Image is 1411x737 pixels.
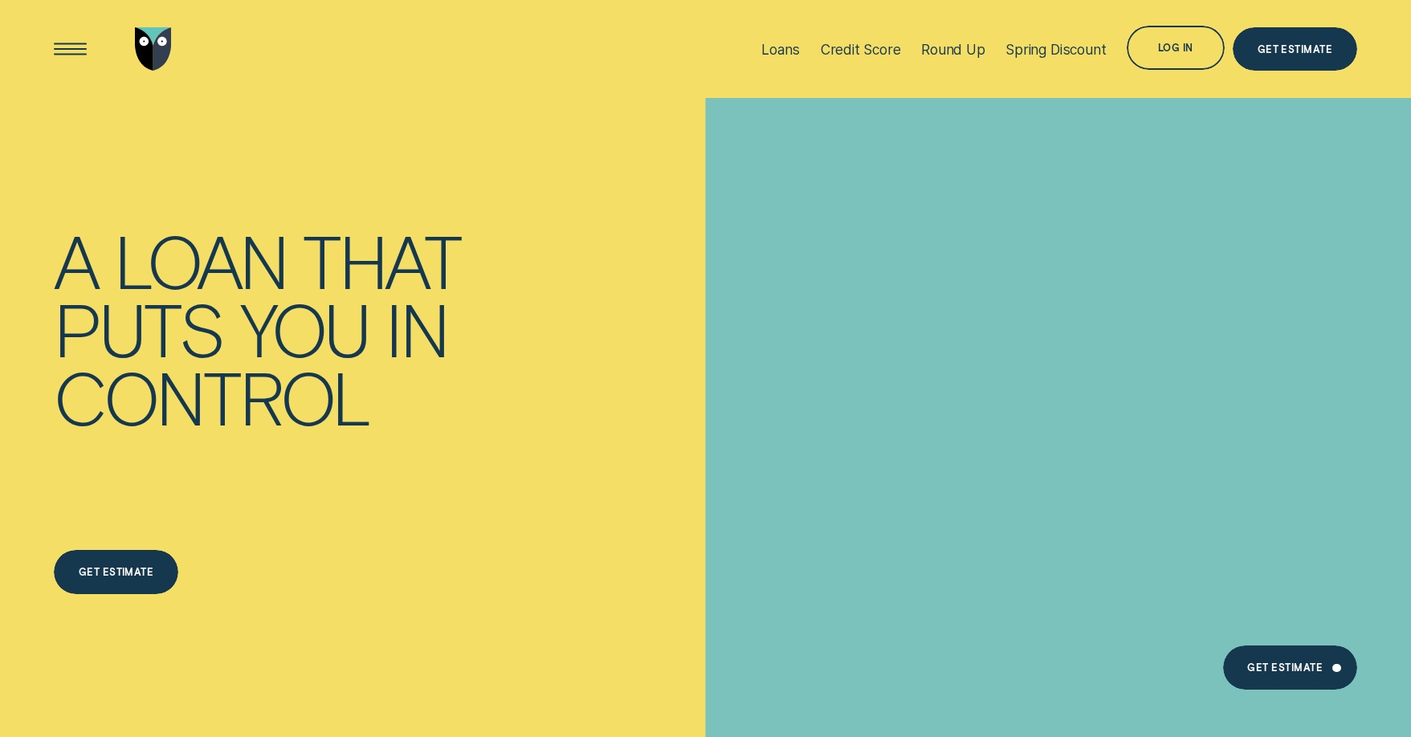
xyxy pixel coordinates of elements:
h4: A loan that puts you in control [54,226,479,431]
button: Open Menu [48,27,92,71]
a: Get Estimate [1223,645,1357,690]
div: Loans [761,41,800,58]
div: Spring Discount [1005,41,1106,58]
div: Credit Score [821,41,901,58]
div: Round Up [921,41,985,58]
img: Wisr [135,27,172,71]
a: Get Estimate [1233,27,1357,71]
a: Get estimate [54,550,178,594]
button: Log in [1127,26,1225,70]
